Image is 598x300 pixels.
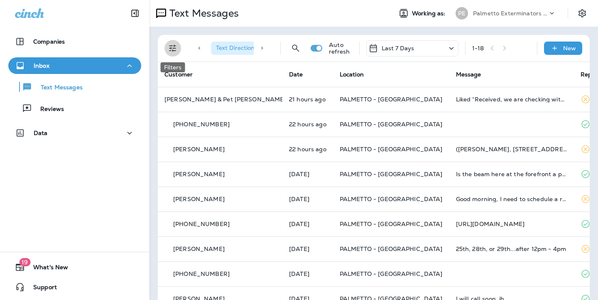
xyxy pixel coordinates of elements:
[19,258,30,266] span: 19
[456,146,567,152] div: (Pam Ireland, 820 Fiddlers Point Lane)
[329,42,352,55] p: Auto refresh
[211,42,296,55] div: Text Direction:Incoming
[456,171,567,177] div: Is the beam here at the forefront a potential issue from termite or bug?
[8,125,141,141] button: Data
[382,45,414,52] p: Last 7 Days
[340,71,364,78] span: Location
[164,96,286,103] p: [PERSON_NAME] & Pet [PERSON_NAME]
[289,196,326,202] p: Aug 25, 2025 09:09 AM
[123,5,147,22] button: Collapse Sidebar
[473,10,548,17] p: Palmetto Exterminators LLC
[287,40,304,57] button: Search Messages
[166,7,239,20] p: Text Messages
[33,38,65,45] p: Companies
[340,220,443,228] span: PALMETTO - [GEOGRAPHIC_DATA]
[173,196,225,202] p: [PERSON_NAME]
[340,145,443,153] span: PALMETTO - [GEOGRAPHIC_DATA]
[472,45,484,52] div: 1 - 18
[173,171,225,177] p: [PERSON_NAME]
[173,220,230,228] span: [PHONE_NUMBER]
[173,246,225,252] p: [PERSON_NAME]
[456,246,567,252] div: 25th, 28th, or 29th...after 12pm - 4pm
[456,7,468,20] div: PE
[412,10,447,17] span: Working as:
[173,146,225,152] p: [PERSON_NAME]
[216,44,282,52] span: Text Direction : Incoming
[456,196,567,202] div: Good morning, I need to schedule a retreat at 133 Mary Ellen drive for the beetles
[456,71,481,78] span: Message
[289,146,326,152] p: Aug 25, 2025 01:25 PM
[173,120,230,128] span: [PHONE_NUMBER]
[289,121,326,128] p: Aug 25, 2025 01:50 PM
[25,284,57,294] span: Support
[340,195,443,203] span: PALMETTO - [GEOGRAPHIC_DATA]
[8,100,141,117] button: Reviews
[161,62,185,72] div: Filters
[340,96,443,103] span: PALMETTO - [GEOGRAPHIC_DATA]
[340,245,443,253] span: PALMETTO - [GEOGRAPHIC_DATA]
[34,62,49,69] p: Inbox
[289,246,326,252] p: Aug 21, 2025 03:02 PM
[575,6,590,21] button: Settings
[456,221,567,227] div: https://customer.entomobrands.com/login
[25,264,68,274] span: What's New
[289,96,326,103] p: Aug 25, 2025 02:43 PM
[8,259,141,275] button: 19What's New
[8,78,141,96] button: Text Messages
[173,270,230,278] span: [PHONE_NUMBER]
[563,45,576,52] p: New
[340,270,443,278] span: PALMETTO - [GEOGRAPHIC_DATA]
[8,33,141,50] button: Companies
[289,221,326,227] p: Aug 22, 2025 12:21 PM
[32,106,64,113] p: Reviews
[8,279,141,295] button: Support
[289,270,326,277] p: Aug 21, 2025 12:02 PM
[8,57,141,74] button: Inbox
[340,170,443,178] span: PALMETTO - [GEOGRAPHIC_DATA]
[164,40,181,57] button: Filters
[34,130,48,136] p: Data
[289,171,326,177] p: Aug 25, 2025 10:11 AM
[456,96,567,103] div: Liked “Received, we are checking with our central billing office to see if they know what may hav...
[289,71,303,78] span: Date
[164,71,193,78] span: Customer
[32,84,83,92] p: Text Messages
[340,120,443,128] span: PALMETTO - [GEOGRAPHIC_DATA]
